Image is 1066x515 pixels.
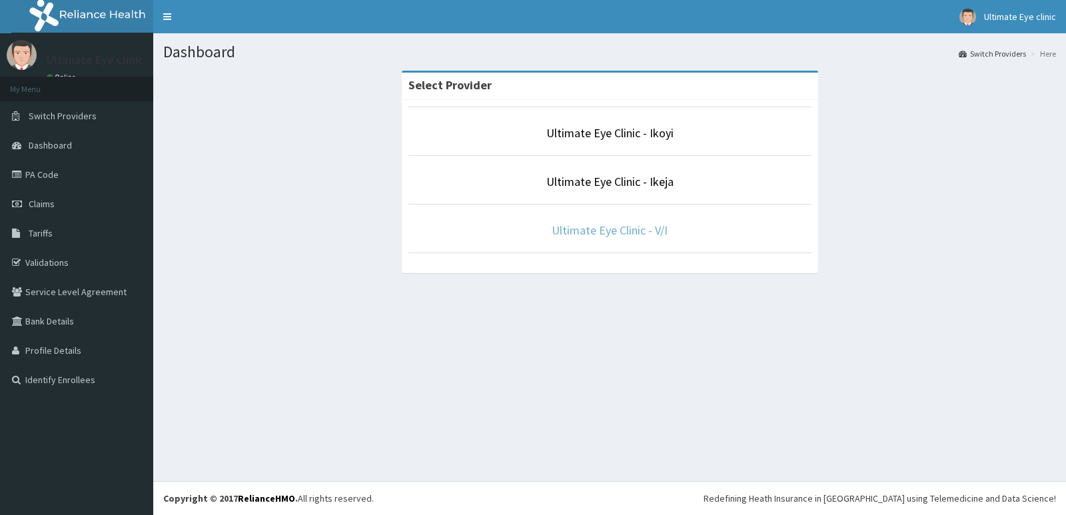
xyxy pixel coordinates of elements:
[546,125,674,141] a: Ultimate Eye Clinic - Ikoyi
[546,174,674,189] a: Ultimate Eye Clinic - Ikeja
[153,481,1066,515] footer: All rights reserved.
[29,227,53,239] span: Tariffs
[238,492,295,504] a: RelianceHMO
[1027,48,1056,59] li: Here
[704,492,1056,505] div: Redefining Heath Insurance in [GEOGRAPHIC_DATA] using Telemedicine and Data Science!
[552,223,668,238] a: Ultimate Eye Clinic - V/I
[163,492,298,504] strong: Copyright © 2017 .
[29,110,97,122] span: Switch Providers
[408,77,492,93] strong: Select Provider
[984,11,1056,23] span: Ultimate Eye clinic
[959,48,1026,59] a: Switch Providers
[29,198,55,210] span: Claims
[163,43,1056,61] h1: Dashboard
[7,40,37,70] img: User Image
[959,9,976,25] img: User Image
[29,139,72,151] span: Dashboard
[47,54,144,66] p: Ultimate Eye clinic
[47,73,79,82] a: Online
